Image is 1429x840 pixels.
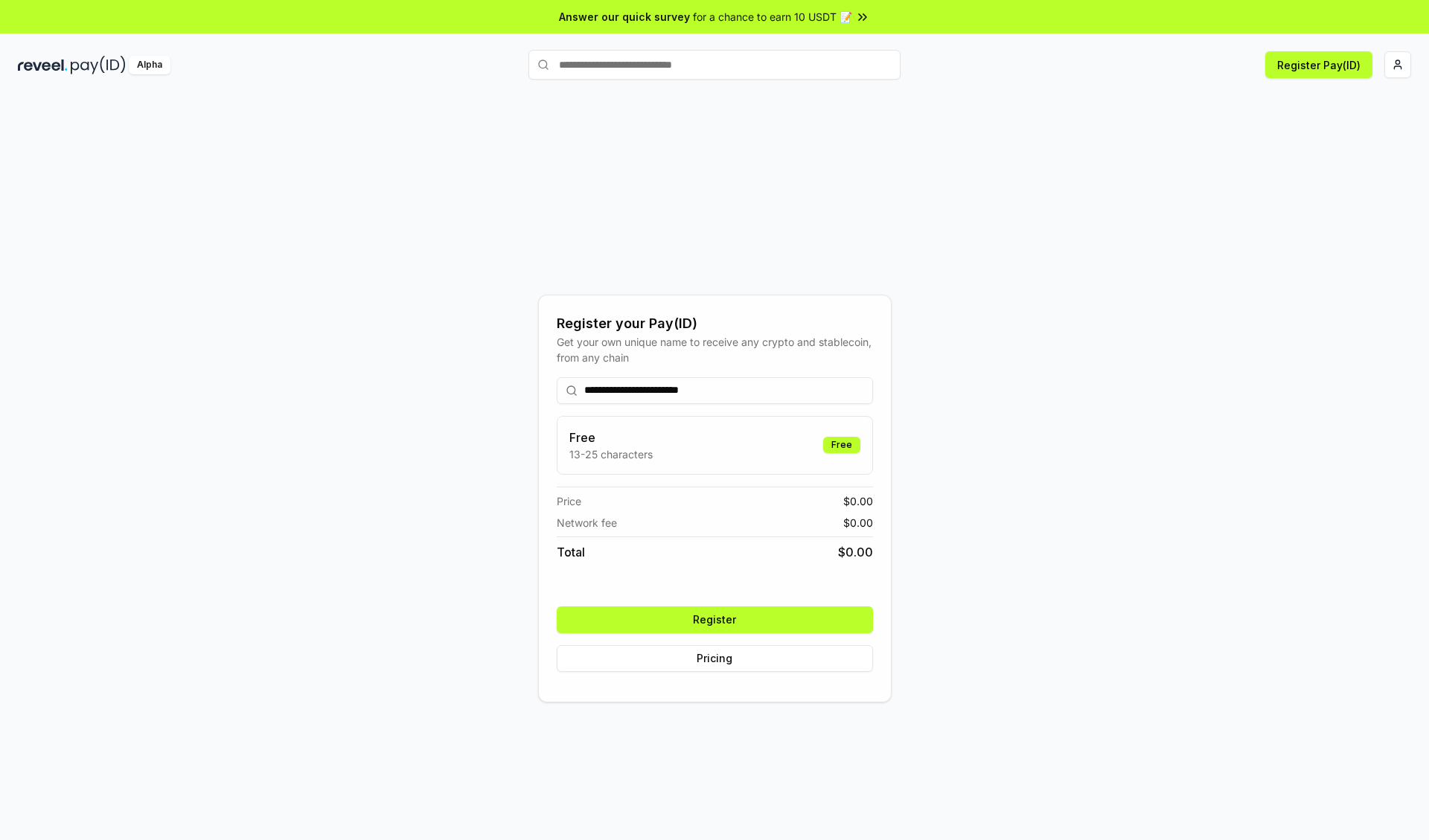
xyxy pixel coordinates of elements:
[557,543,585,561] span: Total
[557,515,617,530] span: Network fee
[557,334,873,365] div: Get your own unique name to receive any crypto and stablecoin, from any chain
[569,429,653,446] h3: Free
[838,543,873,561] span: $ 0.00
[559,9,690,25] span: Answer our quick survey
[693,9,852,25] span: for a chance to earn 10 USDT 📝
[557,645,873,672] button: Pricing
[843,493,873,509] span: $ 0.00
[823,437,860,453] div: Free
[129,56,170,74] div: Alpha
[71,56,126,74] img: pay_id
[557,606,873,633] button: Register
[18,56,68,74] img: reveel_dark
[569,446,653,462] p: 13-25 characters
[557,313,873,334] div: Register your Pay(ID)
[843,515,873,530] span: $ 0.00
[557,493,581,509] span: Price
[1265,51,1372,78] button: Register Pay(ID)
